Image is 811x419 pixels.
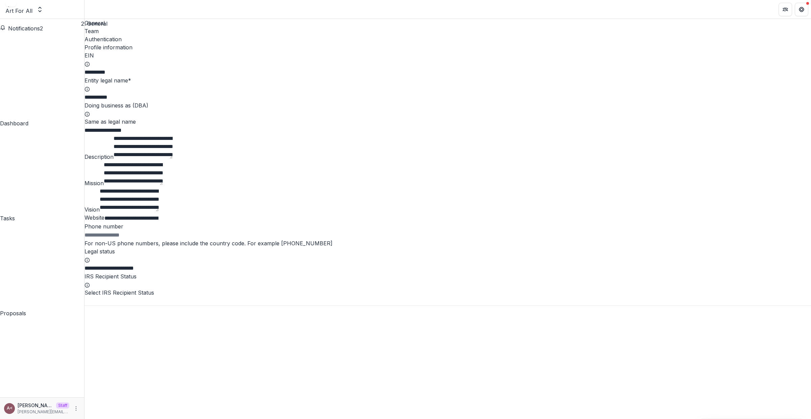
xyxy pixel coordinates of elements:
p: Staff [56,402,69,409]
button: Partners [779,3,792,16]
div: Select IRS Recipient Status [84,289,811,297]
a: Team [84,27,811,35]
label: EIN [84,52,94,59]
label: Vision [84,206,100,213]
div: General [87,20,107,28]
button: Open entity switcher [35,3,45,16]
a: General [84,19,811,27]
label: Website [84,214,104,221]
label: Legal status [84,248,115,255]
label: Mission [84,180,104,187]
button: More [72,404,80,413]
span: Nonprofit [5,16,30,22]
label: IRS Recipient Status [84,273,137,280]
label: Entity legal name [84,77,131,84]
span: Same as legal name [84,118,136,125]
div: Andrew Clegg <andrew@trytemelio.com> [7,406,13,411]
label: Phone number [84,223,123,230]
p: [PERSON_NAME][EMAIL_ADDRESS][DOMAIN_NAME] [18,409,69,415]
a: Authentication [84,35,811,43]
button: Get Help [795,3,808,16]
label: Doing business as (DBA) [84,102,148,109]
span: 2 [40,25,43,32]
p: [PERSON_NAME] <[PERSON_NAME][EMAIL_ADDRESS][DOMAIN_NAME]> [18,402,53,409]
span: Notifications [8,25,40,32]
h2: Profile information [84,43,811,51]
div: Art For All [5,7,32,15]
div: For non-US phone numbers, please include the country code. For example [PHONE_NUMBER] [84,239,811,247]
label: Description [84,153,114,160]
